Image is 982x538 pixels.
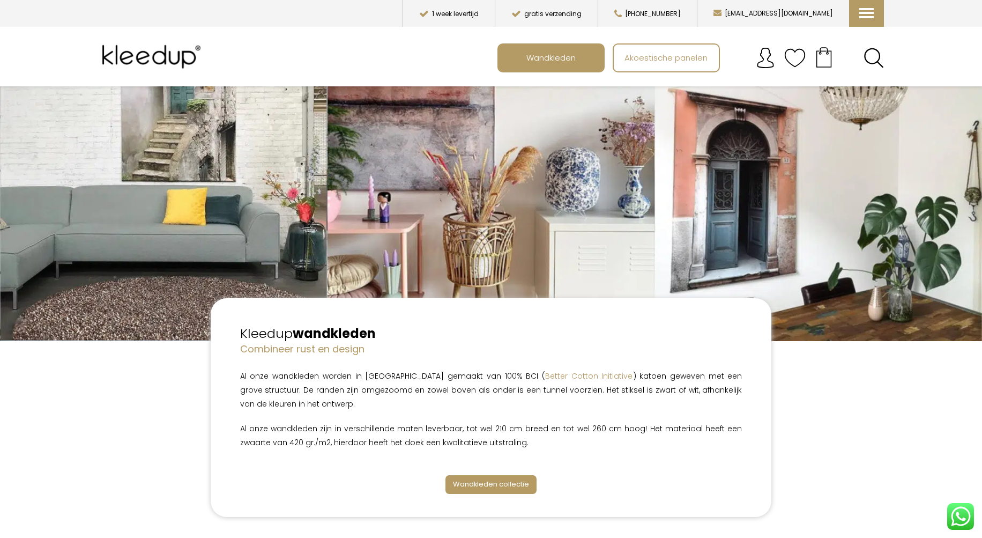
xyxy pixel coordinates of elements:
img: verlanglijstje.svg [784,47,806,69]
a: Wandkleden collectie [445,475,537,494]
h2: Kleedup [240,325,742,343]
a: Your cart [806,43,842,70]
span: Wandkleden collectie [453,479,529,489]
img: account.svg [755,47,776,69]
a: Akoestische panelen [614,45,719,71]
a: Wandkleden [499,45,604,71]
h4: Combineer rust en design [240,342,742,356]
strong: wandkleden [293,325,376,342]
img: Kleedup [98,35,209,78]
a: Search [864,48,884,68]
span: Akoestische panelen [619,47,713,68]
a: Better Cotton Initiative [545,371,633,381]
nav: Main menu [497,43,892,72]
p: Al onze wandkleden worden in [GEOGRAPHIC_DATA] gemaakt van 100% BCI ( ) katoen geweven met een gr... [240,369,742,411]
span: Wandkleden [520,47,582,68]
p: Al onze wandkleden zijn in verschillende maten leverbaar, tot wel 210 cm breed en tot wel 260 cm ... [240,422,742,449]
